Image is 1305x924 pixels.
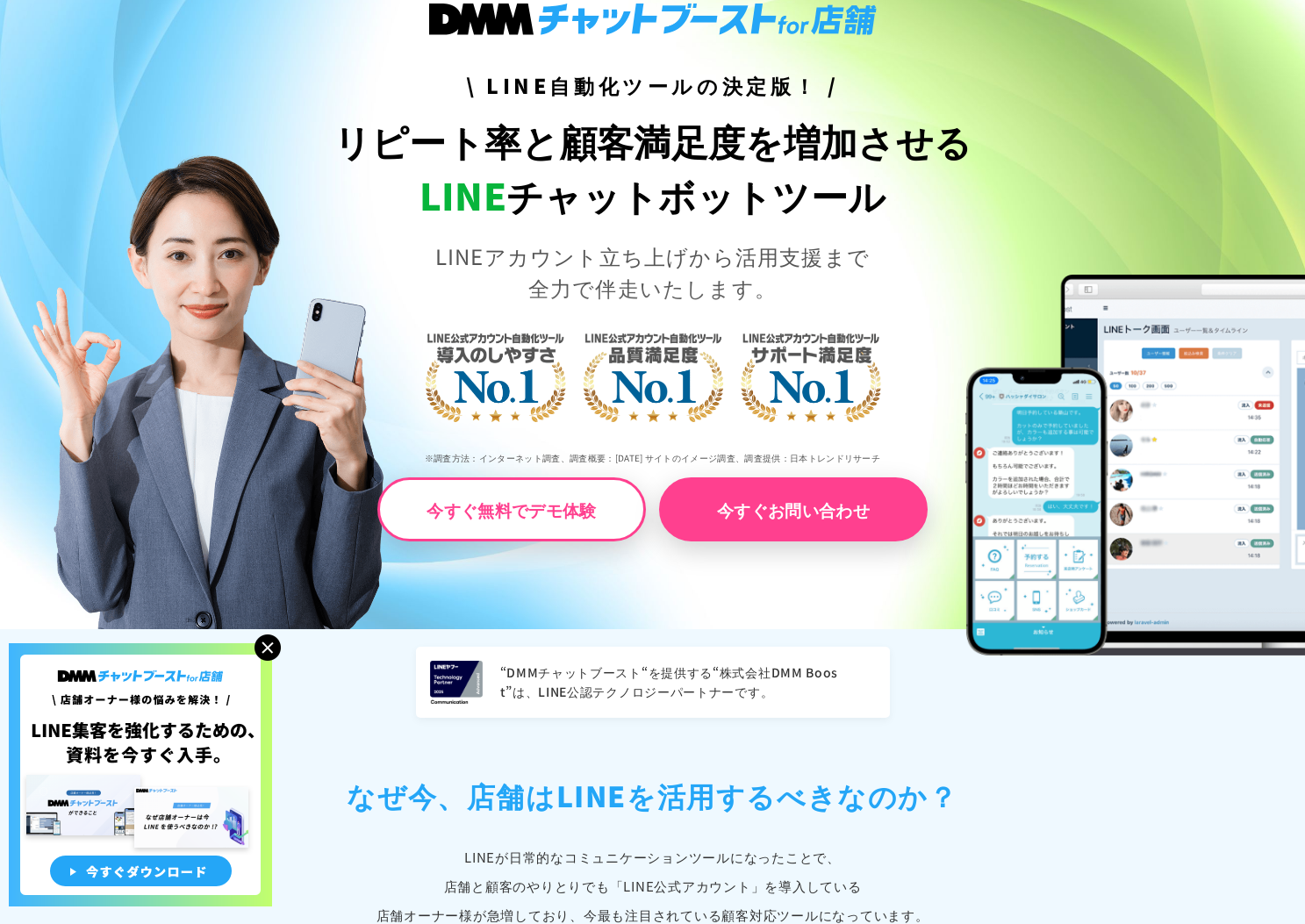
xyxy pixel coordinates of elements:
[368,264,938,483] img: LINE公式アカウント自動化ツール導入のしやすさNo.1｜LINE公式アカウント自動化ツール品質満足度No.1｜LINE公式アカウント自動化ツールサポート満足度No.1
[659,477,928,541] a: 今すぐお問い合わせ
[326,240,979,304] p: LINEアカウント立ち上げから活用支援まで 全力で伴走いたします。
[9,643,272,906] img: 店舗オーナー様の悩みを解決!LINE集客を狂化するための資料を今すぐ入手!
[326,439,979,477] p: ※調査方法：インターネット調査、調査概要：[DATE] サイトのイメージ調査、調査提供：日本トレンドリサーチ
[326,70,979,101] h3: \ LINE自動化ツールの決定版！ /
[430,661,483,704] img: LINEヤフー Technology Partner 2025
[419,168,506,221] span: LINE
[9,643,272,664] a: 店舗オーナー様の悩みを解決!LINE集客を狂化するための資料を今すぐ入手!
[326,114,979,223] h1: リピート率と顧客満足度を増加させる チャットボットツール
[140,774,1166,816] h2: なぜ今、店舗は LINEを活用するべきなのか？
[377,477,646,541] a: 今すぐ無料でデモ体験
[500,663,876,702] p: “DMMチャットブースト“を提供する“株式会社DMM Boost”は、LINE公認テクノロジーパートナーです。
